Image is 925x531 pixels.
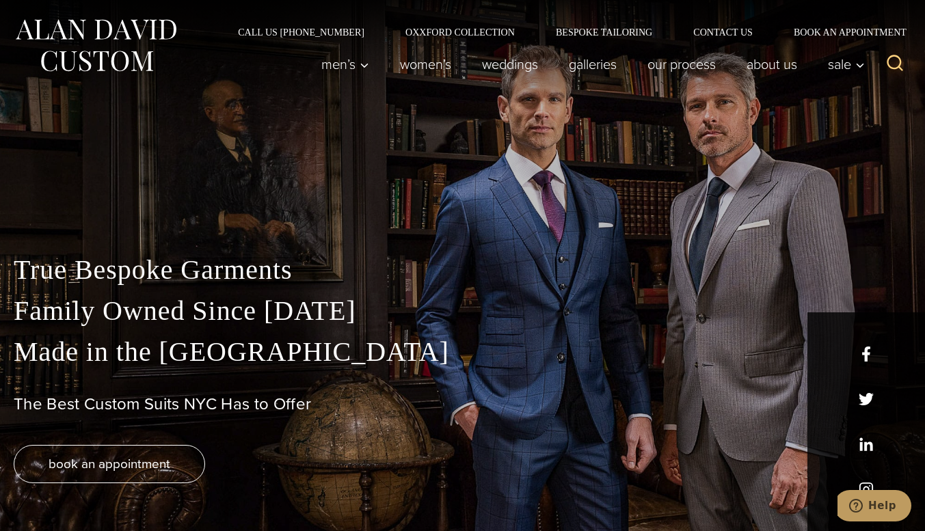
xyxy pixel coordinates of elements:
[773,27,911,37] a: Book an Appointment
[385,51,467,78] a: Women’s
[217,27,911,37] nav: Secondary Navigation
[837,490,911,524] iframe: Opens a widget where you can chat to one of our agents
[632,51,732,78] a: Our Process
[554,51,632,78] a: Galleries
[385,27,535,37] a: Oxxford Collection
[535,27,673,37] a: Bespoke Tailoring
[49,454,170,474] span: book an appointment
[813,51,872,78] button: Sale sub menu toggle
[306,51,385,78] button: Men’s sub menu toggle
[14,15,178,76] img: Alan David Custom
[673,27,773,37] a: Contact Us
[467,51,554,78] a: weddings
[732,51,813,78] a: About Us
[14,394,911,414] h1: The Best Custom Suits NYC Has to Offer
[306,51,872,78] nav: Primary Navigation
[14,445,205,483] a: book an appointment
[14,249,911,372] p: True Bespoke Garments Family Owned Since [DATE] Made in the [GEOGRAPHIC_DATA]
[217,27,385,37] a: Call Us [PHONE_NUMBER]
[879,48,911,81] button: View Search Form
